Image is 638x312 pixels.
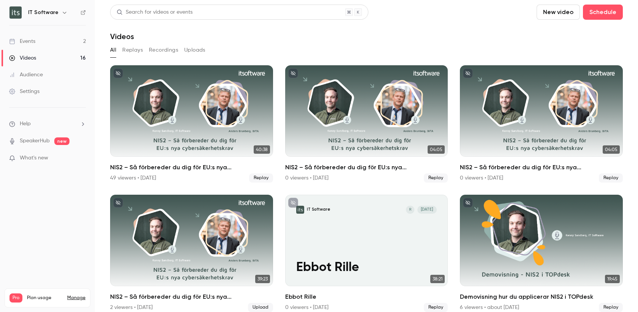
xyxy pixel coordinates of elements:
[428,145,445,154] span: 04:05
[460,292,623,301] h2: Demovisning hur du applicerar NIS2 i TOPdesk
[296,260,437,275] p: Ebbot Rille
[9,54,36,62] div: Videos
[110,65,273,183] a: 40:38NIS2 – Så förbereder du dig för EU:s nya cybersäkerhetskrav49 viewers • [DATE]Replay
[28,9,58,16] h6: IT Software
[67,295,85,301] a: Manage
[463,68,473,78] button: unpublished
[110,44,116,56] button: All
[249,173,273,183] span: Replay
[537,5,580,20] button: New video
[110,304,153,311] div: 2 viewers • [DATE]
[110,195,273,312] li: NIS2 – Så förbereder du dig för EU:s nya cybersäkerhetskrav
[20,120,31,128] span: Help
[285,65,448,183] li: NIS2 – Så förbereder du dig för EU:s nya cybersäkerhetskrav (teaser)
[248,303,273,312] span: Upload
[110,163,273,172] h2: NIS2 – Så förbereder du dig för EU:s nya cybersäkerhetskrav
[424,303,448,312] span: Replay
[54,137,69,145] span: new
[605,275,620,283] span: 19:45
[463,198,473,208] button: unpublished
[20,137,50,145] a: SpeakerHub
[285,292,448,301] h2: Ebbot Rille
[20,154,48,162] span: What's new
[417,206,437,214] span: [DATE]
[110,65,273,183] li: NIS2 – Så förbereder du dig för EU:s nya cybersäkerhetskrav
[110,32,134,41] h1: Videos
[117,8,193,16] div: Search for videos or events
[288,198,298,208] button: unpublished
[184,44,205,56] button: Uploads
[285,65,448,183] a: 04:05NIS2 – Så förbereder du dig för EU:s nya cybersäkerhetskrav (teaser)0 viewers • [DATE]Replay
[149,44,178,56] button: Recordings
[460,163,623,172] h2: NIS2 – Så förbereder du dig för EU:s nya cybersäkerhetskrav
[255,275,270,283] span: 39:23
[599,173,623,183] span: Replay
[9,120,86,128] li: help-dropdown-opener
[9,71,43,79] div: Audience
[285,304,328,311] div: 0 viewers • [DATE]
[460,304,519,311] div: 6 viewers • about [DATE]
[285,163,448,172] h2: NIS2 – Så förbereder du dig för EU:s nya cybersäkerhetskrav (teaser)
[424,173,448,183] span: Replay
[460,195,623,312] li: Demovisning hur du applicerar NIS2 i TOPdesk
[603,145,620,154] span: 04:05
[254,145,270,154] span: 40:38
[288,68,298,78] button: unpublished
[599,303,623,312] span: Replay
[9,6,22,19] img: IT Software
[113,68,123,78] button: unpublished
[285,174,328,182] div: 0 viewers • [DATE]
[285,195,448,312] li: Ebbot Rille
[113,198,123,208] button: unpublished
[9,38,35,45] div: Events
[122,44,143,56] button: Replays
[9,88,39,95] div: Settings
[460,65,623,183] li: NIS2 – Så förbereder du dig för EU:s nya cybersäkerhetskrav
[110,292,273,301] h2: NIS2 – Så förbereder du dig för EU:s nya cybersäkerhetskrav
[460,65,623,183] a: 04:05NIS2 – Så förbereder du dig för EU:s nya cybersäkerhetskrav0 viewers • [DATE]Replay
[110,195,273,312] a: 39:23NIS2 – Så förbereder du dig för EU:s nya cybersäkerhetskrav2 viewers • [DATE]Upload
[430,275,445,283] span: 38:21
[110,174,156,182] div: 49 viewers • [DATE]
[460,195,623,312] a: 19:45Demovisning hur du applicerar NIS2 i TOPdesk6 viewers • about [DATE]Replay
[285,195,448,312] a: Ebbot RilleIT SoftwareR[DATE]Ebbot Rille38:21Ebbot Rille0 viewers • [DATE]Replay
[27,295,63,301] span: Plan usage
[110,5,623,307] section: Videos
[406,205,414,214] div: R
[307,207,330,213] p: IT Software
[296,206,304,214] img: Ebbot Rille
[460,174,503,182] div: 0 viewers • [DATE]
[9,293,22,303] span: Pro
[583,5,623,20] button: Schedule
